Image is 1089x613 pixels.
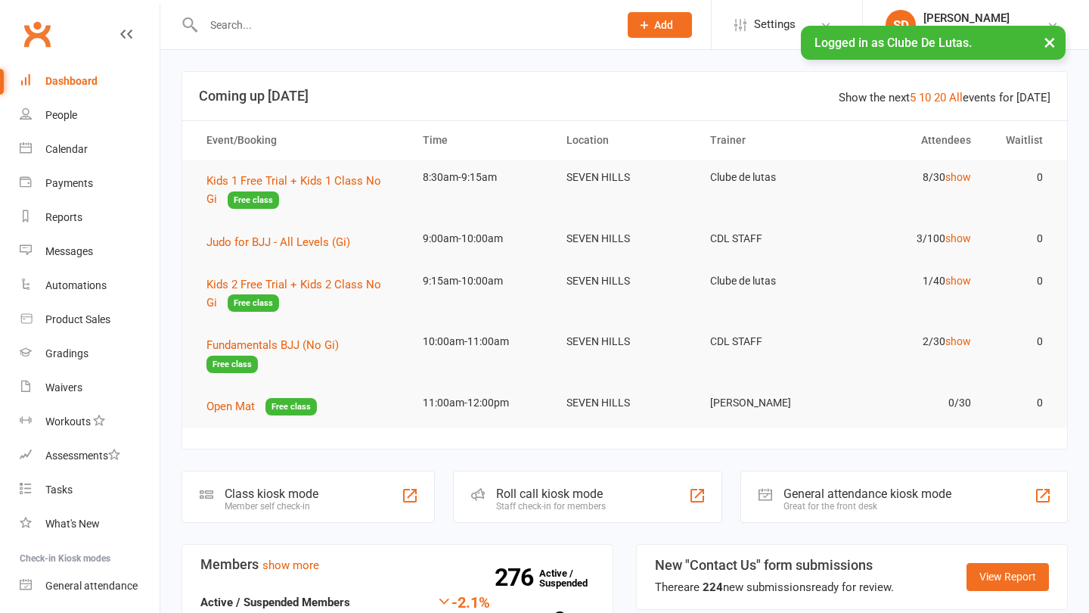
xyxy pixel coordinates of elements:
a: Tasks [20,473,160,507]
div: General attendance [45,580,138,592]
button: Kids 2 Free Trial + Kids 2 Class No GiFree class [206,275,396,313]
button: Fundamentals BJJ (No Gi)Free class [206,336,396,373]
td: CDL STAFF [697,324,840,359]
div: Tasks [45,484,73,496]
span: Free class [228,191,279,209]
span: Kids 2 Free Trial + Kids 2 Class No Gi [206,278,381,310]
th: Attendees [840,121,984,160]
a: Reports [20,201,160,235]
a: Payments [20,166,160,201]
a: Gradings [20,337,160,371]
button: × [1036,26,1063,58]
a: Automations [20,269,160,303]
span: Settings [754,8,796,42]
a: People [20,98,160,132]
a: View Report [966,563,1049,590]
span: Free class [228,294,279,312]
a: Workouts [20,405,160,439]
span: Open Mat [206,400,255,413]
div: Workouts [45,415,91,428]
td: 1/40 [840,263,984,299]
a: 276Active / Suspended [539,557,606,599]
div: Staff check-in for members [496,501,606,512]
div: Dashboard [45,75,98,87]
a: All [949,91,963,104]
a: General attendance kiosk mode [20,569,160,603]
h3: Members [200,557,594,572]
div: Messages [45,245,93,257]
span: Kids 1 Free Trial + Kids 1 Class No Gi [206,174,381,206]
td: SEVEN HILLS [553,324,697,359]
td: SEVEN HILLS [553,385,697,421]
td: 3/100 [840,221,984,257]
td: 0 [985,324,1056,359]
h3: New "Contact Us" form submissions [655,558,894,573]
span: Logged in as Clube De Lutas. [814,36,972,50]
a: What's New [20,507,160,541]
a: Calendar [20,132,160,166]
button: Judo for BJJ - All Levels (Gi) [206,233,361,251]
a: Assessments [20,439,160,473]
td: SEVEN HILLS [553,263,697,299]
td: Clube de lutas [697,263,840,299]
div: Product Sales [45,313,110,325]
td: 11:00am-12:00pm [409,385,553,421]
strong: 276 [495,566,539,589]
div: Waivers [45,381,82,394]
a: Dashboard [20,64,160,98]
span: Add [654,19,673,31]
th: Location [553,121,697,160]
span: Judo for BJJ - All Levels (Gi) [206,235,350,249]
div: -2.1% [434,593,490,610]
input: Search... [199,14,608,36]
a: show more [262,559,319,572]
a: Product Sales [20,303,160,337]
a: 20 [934,91,946,104]
td: 2/30 [840,324,984,359]
a: show [945,275,971,287]
div: There are new submissions ready for review. [655,578,894,596]
td: 0/30 [840,385,984,421]
a: Messages [20,235,160,269]
div: Gradings [45,347,88,359]
a: show [945,232,971,244]
div: Show the next events for [DATE] [839,89,1050,107]
span: Free class [265,398,317,415]
a: 5 [910,91,916,104]
h3: Coming up [DATE] [199,89,1050,104]
strong: Active / Suspended Members [200,596,350,609]
div: Class kiosk mode [225,487,318,501]
a: 10 [919,91,931,104]
td: 0 [985,221,1056,257]
div: Payments [45,177,93,189]
div: Calendar [45,143,88,155]
a: show [945,335,971,347]
div: SD [886,10,916,40]
div: Great for the front desk [783,501,951,512]
td: [PERSON_NAME] [697,385,840,421]
a: show [945,171,971,183]
td: SEVEN HILLS [553,221,697,257]
td: 0 [985,385,1056,421]
td: 8/30 [840,160,984,195]
div: General attendance kiosk mode [783,487,951,501]
a: Waivers [20,371,160,405]
td: 0 [985,160,1056,195]
div: Member self check-in [225,501,318,512]
strong: 224 [703,580,723,594]
button: Open MatFree class [206,397,317,416]
div: Roll call kiosk mode [496,487,606,501]
th: Waitlist [985,121,1056,160]
button: Add [628,12,692,38]
td: Clube de lutas [697,160,840,195]
td: 8:30am-9:15am [409,160,553,195]
div: Reports [45,211,82,223]
th: Trainer [697,121,840,160]
td: 10:00am-11:00am [409,324,553,359]
div: Clube De Lutas [923,25,1010,39]
td: 9:00am-10:00am [409,221,553,257]
button: Kids 1 Free Trial + Kids 1 Class No GiFree class [206,172,396,209]
td: SEVEN HILLS [553,160,697,195]
th: Time [409,121,553,160]
div: Automations [45,279,107,291]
